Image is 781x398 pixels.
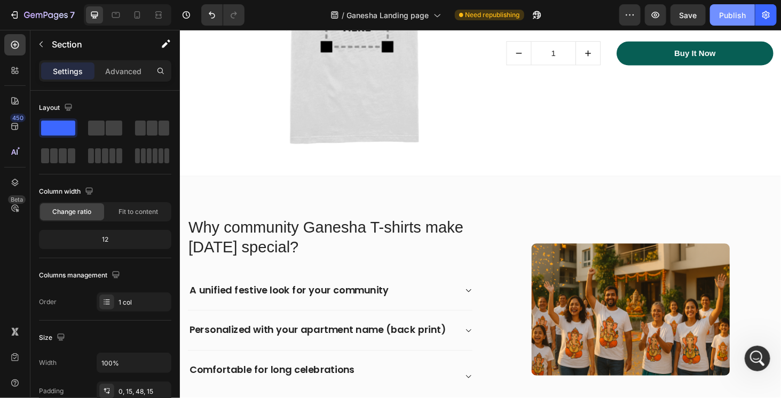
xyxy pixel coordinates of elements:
span: Fit to content [119,207,158,217]
p: Personalized with your apartment name (back print) [10,314,283,327]
p: Advanced [105,66,141,77]
span: / [342,10,345,21]
div: 12 [41,232,169,247]
div: Padding [39,386,64,396]
button: Publish [710,4,755,26]
div: Beta [8,195,26,204]
iframe: Design area [180,30,781,398]
div: Undo/Redo [201,4,244,26]
span: Change ratio [53,207,92,217]
div: 0, 15, 48, 15 [119,387,169,396]
span: Save [680,11,697,20]
div: Order [39,297,57,307]
div: Buy It Now [527,19,571,31]
h2: Why community Ganesha T-shirts make [DATE] special? [8,199,312,244]
div: Width [39,358,57,368]
p: Section [52,38,139,51]
span: Need republishing [466,10,520,20]
button: Save [670,4,706,26]
iframe: Intercom live chat [745,346,770,371]
img: Alt Image [375,228,586,369]
div: Size [39,331,67,345]
span: Ganesha Landing page [347,10,429,21]
p: A unified festive look for your community [10,272,223,285]
div: Layout [39,101,75,115]
p: 7 [70,9,75,21]
button: 7 [4,4,80,26]
p: Settings [53,66,83,77]
div: Columns management [39,268,122,283]
input: Auto [97,353,171,372]
p: Comfortable for long celebrations [10,356,186,370]
button: Buy It Now [466,12,633,38]
div: 450 [10,114,26,122]
div: Column width [39,185,96,199]
div: Publish [719,10,746,21]
div: 1 col [119,298,169,307]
